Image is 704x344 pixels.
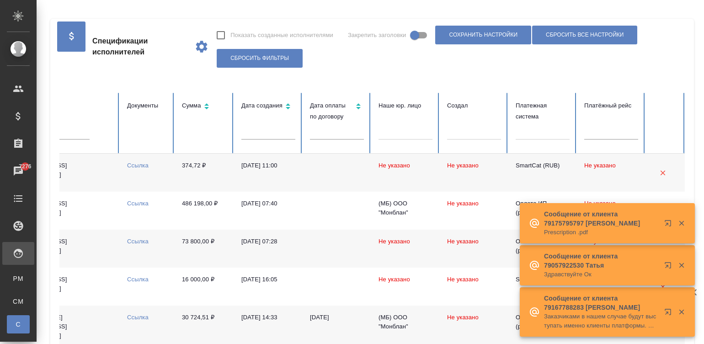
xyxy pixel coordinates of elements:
[127,162,149,169] a: Ссылка
[7,292,30,311] a: CM
[241,100,295,113] div: Сортировка
[447,162,479,169] span: Не указано
[5,268,120,306] td: [EMAIL_ADDRESS][DOMAIN_NAME]
[310,100,364,122] div: Сортировка
[449,31,517,39] span: Сохранить настройки
[234,154,303,192] td: [DATE] 11:00
[447,276,479,283] span: Не указано
[544,252,658,270] p: Сообщение от клиента 79057922530 Татья
[532,26,637,44] button: Сбросить все настройки
[653,163,672,182] button: Удалить
[175,268,234,306] td: 16 000,00 ₽
[447,200,479,207] span: Не указано
[11,297,25,306] span: CM
[127,200,149,207] a: Ссылка
[672,308,691,316] button: Закрыть
[379,238,410,245] span: Не указано
[230,31,333,40] span: Показать созданные исполнителями
[659,256,681,278] button: Открыть в новой вкладке
[92,36,187,58] span: Спецификации исполнителей
[508,268,577,306] td: SmartCat (RUB)
[7,269,30,288] a: PM
[127,100,167,111] div: Документы
[584,100,638,111] div: Платёжный рейс
[546,31,624,39] span: Сбросить все настройки
[13,162,37,171] span: 7276
[653,201,672,220] button: Удалить
[508,154,577,192] td: SmartCat (RUB)
[5,192,120,230] td: [EMAIL_ADDRESS][DOMAIN_NAME]
[182,100,227,113] div: Сортировка
[447,100,501,111] div: Создал
[379,162,410,169] span: Не указано
[544,294,658,312] p: Сообщение от клиента 79167788283 [PERSON_NAME]
[11,320,25,329] span: С
[234,192,303,230] td: [DATE] 07:40
[371,192,440,230] td: (МБ) ООО "Монблан"
[348,31,406,40] span: Закрепить заголовки
[672,219,691,227] button: Закрыть
[175,230,234,268] td: 73 800,00 ₽
[544,270,658,279] p: Здравствуйте Ок
[659,214,681,236] button: Открыть в новой вкладке
[5,154,120,192] td: [EMAIL_ADDRESS][DOMAIN_NAME]
[234,230,303,268] td: [DATE] 07:28
[584,162,616,169] span: Не указано
[379,100,432,111] div: Наше юр. лицо
[447,314,479,321] span: Не указано
[516,100,570,122] div: Платежная система
[127,238,149,245] a: Ссылка
[127,314,149,321] a: Ссылка
[544,312,658,330] p: Заказчиками в нашем случае будут выступать именно клиенты платформы. И в случае если вы готовы обсуж
[175,154,234,192] td: 374,72 ₽
[508,192,577,230] td: Оплата ИП (резидент) (RUB)
[508,230,577,268] td: Оплата ИП (резидент) (RUB)
[13,100,112,111] div: Email
[217,49,303,68] button: Сбросить фильтры
[659,303,681,325] button: Открыть в новой вкладке
[175,192,234,230] td: 486 198,00 ₽
[234,268,303,306] td: [DATE] 16:05
[544,228,658,237] p: Prescription .pdf
[2,160,34,183] a: 7276
[7,315,30,333] a: С
[230,54,289,62] span: Сбросить фильтры
[447,238,479,245] span: Не указано
[5,230,120,268] td: [EMAIL_ADDRESS][DOMAIN_NAME]
[672,261,691,269] button: Закрыть
[127,276,149,283] a: Ссылка
[435,26,531,44] button: Сохранить настройки
[11,274,25,283] span: PM
[544,210,658,228] p: Сообщение от клиента 79175795797 [PERSON_NAME]
[379,276,410,283] span: Не указано
[584,200,616,207] span: Не указано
